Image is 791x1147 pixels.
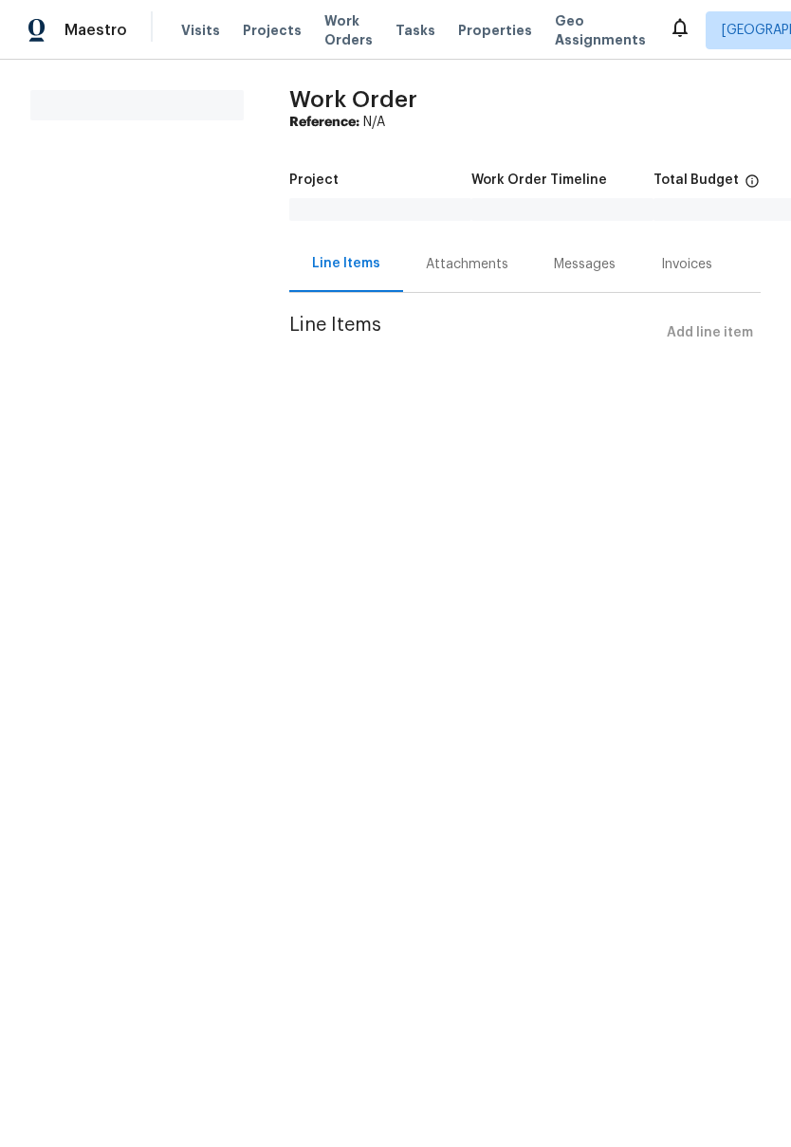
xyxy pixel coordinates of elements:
[289,116,359,129] b: Reference:
[312,254,380,273] div: Line Items
[471,173,607,187] h5: Work Order Timeline
[395,24,435,37] span: Tasks
[426,255,508,274] div: Attachments
[181,21,220,40] span: Visits
[458,21,532,40] span: Properties
[289,88,417,111] span: Work Order
[324,11,373,49] span: Work Orders
[653,173,739,187] h5: Total Budget
[289,173,339,187] h5: Project
[289,113,761,132] div: N/A
[555,11,646,49] span: Geo Assignments
[243,21,302,40] span: Projects
[289,316,659,351] span: Line Items
[64,21,127,40] span: Maestro
[661,255,712,274] div: Invoices
[554,255,616,274] div: Messages
[745,173,760,198] span: The total cost of line items that have been proposed by Opendoor. This sum includes line items th...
